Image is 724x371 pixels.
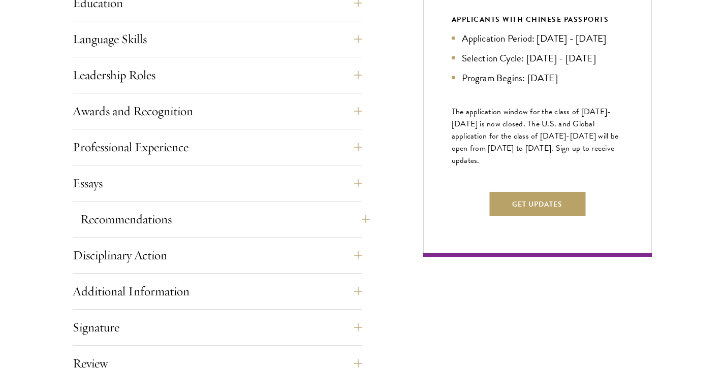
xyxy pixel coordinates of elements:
button: Get Updates [489,192,585,216]
div: APPLICANTS WITH CHINESE PASSPORTS [452,13,623,26]
button: Signature [73,315,362,340]
button: Additional Information [73,279,362,303]
li: Program Begins: [DATE] [452,71,623,85]
button: Recommendations [80,207,370,231]
button: Professional Experience [73,135,362,159]
button: Leadership Roles [73,63,362,87]
span: The application window for the class of [DATE]-[DATE] is now closed. The U.S. and Global applicat... [452,106,619,166]
button: Language Skills [73,27,362,51]
button: Awards and Recognition [73,99,362,123]
button: Essays [73,171,362,195]
li: Selection Cycle: [DATE] - [DATE] [452,51,623,65]
button: Disciplinary Action [73,243,362,267]
li: Application Period: [DATE] - [DATE] [452,31,623,46]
